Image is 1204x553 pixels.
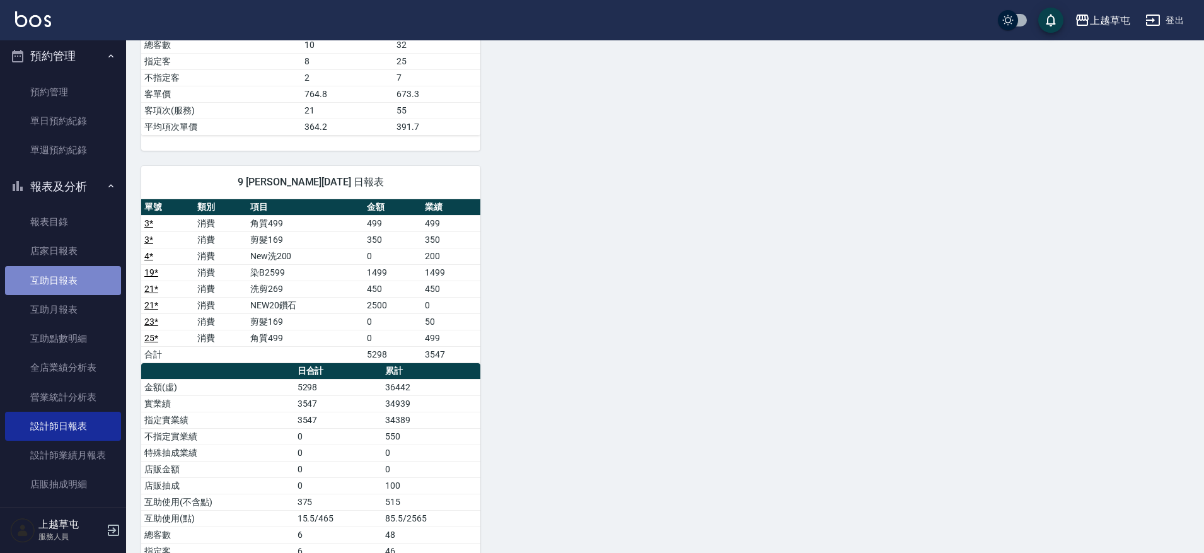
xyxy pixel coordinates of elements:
[364,346,422,363] td: 5298
[382,527,480,543] td: 48
[194,231,247,248] td: 消費
[141,461,294,477] td: 店販金額
[382,412,480,428] td: 34389
[422,346,480,363] td: 3547
[5,295,121,324] a: 互助月報表
[382,363,480,380] th: 累計
[141,346,194,363] td: 合計
[141,69,301,86] td: 不指定客
[5,412,121,441] a: 設計師日報表
[5,441,121,470] a: 設計師業績月報表
[393,37,480,53] td: 32
[5,236,121,265] a: 店家日報表
[5,383,121,412] a: 營業統計分析表
[141,53,301,69] td: 指定客
[393,53,480,69] td: 25
[422,297,480,313] td: 0
[141,395,294,412] td: 實業績
[382,395,480,412] td: 34939
[422,231,480,248] td: 350
[141,199,194,216] th: 單號
[382,379,480,395] td: 36442
[422,264,480,281] td: 1499
[194,199,247,216] th: 類別
[5,107,121,136] a: 單日預約紀錄
[393,102,480,119] td: 55
[5,266,121,295] a: 互助日報表
[247,215,364,231] td: 角質499
[5,470,121,499] a: 店販抽成明細
[194,330,247,346] td: 消費
[382,445,480,461] td: 0
[15,11,51,27] img: Logo
[194,215,247,231] td: 消費
[422,199,480,216] th: 業績
[294,527,383,543] td: 6
[194,248,247,264] td: 消費
[5,324,121,353] a: 互助點數明細
[5,78,121,107] a: 預約管理
[141,199,480,363] table: a dense table
[301,102,393,119] td: 21
[141,86,301,102] td: 客單價
[294,428,383,445] td: 0
[38,518,103,531] h5: 上越草屯
[1140,9,1189,32] button: 登出
[382,428,480,445] td: 550
[141,119,301,135] td: 平均項次單價
[5,136,121,165] a: 單週預約紀錄
[382,461,480,477] td: 0
[141,445,294,461] td: 特殊抽成業績
[247,231,364,248] td: 剪髮169
[364,248,422,264] td: 0
[5,353,121,382] a: 全店業績分析表
[247,199,364,216] th: 項目
[382,494,480,510] td: 515
[5,207,121,236] a: 報表目錄
[194,313,247,330] td: 消費
[364,297,422,313] td: 2500
[422,215,480,231] td: 499
[141,37,301,53] td: 總客數
[364,281,422,297] td: 450
[294,510,383,527] td: 15.5/465
[364,231,422,248] td: 350
[294,445,383,461] td: 0
[422,330,480,346] td: 499
[382,510,480,527] td: 85.5/2565
[194,297,247,313] td: 消費
[422,281,480,297] td: 450
[393,119,480,135] td: 391.7
[422,248,480,264] td: 200
[38,531,103,542] p: 服務人員
[156,176,465,189] span: 9 [PERSON_NAME][DATE] 日報表
[194,281,247,297] td: 消費
[141,379,294,395] td: 金額(虛)
[141,527,294,543] td: 總客數
[301,53,393,69] td: 8
[364,215,422,231] td: 499
[5,170,121,203] button: 報表及分析
[141,510,294,527] td: 互助使用(點)
[1038,8,1063,33] button: save
[141,494,294,510] td: 互助使用(不含點)
[247,313,364,330] td: 剪髮169
[301,69,393,86] td: 2
[294,363,383,380] th: 日合計
[194,264,247,281] td: 消費
[247,248,364,264] td: New洗200
[393,86,480,102] td: 673.3
[5,499,121,528] a: 收支分類明細表
[422,313,480,330] td: 50
[301,86,393,102] td: 764.8
[393,69,480,86] td: 7
[5,40,121,73] button: 預約管理
[247,264,364,281] td: 染B2599
[247,297,364,313] td: NEW20鑽石
[1090,13,1130,28] div: 上越草屯
[294,395,383,412] td: 3547
[301,119,393,135] td: 364.2
[247,281,364,297] td: 洗剪269
[294,379,383,395] td: 5298
[364,199,422,216] th: 金額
